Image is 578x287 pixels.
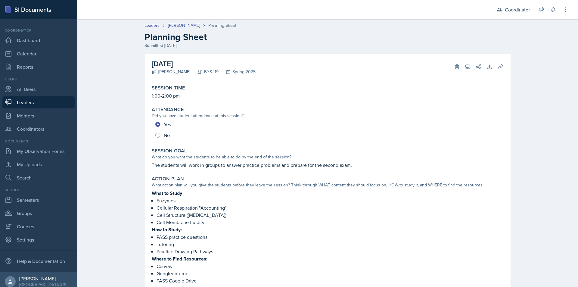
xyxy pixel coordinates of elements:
[152,255,207,262] strong: Where to Find Resources:
[152,113,503,119] div: Did you have student attendance at this session?
[2,83,75,95] a: All Users
[168,22,200,29] a: [PERSON_NAME]
[2,158,75,170] a: My Uploads
[157,197,503,204] p: Enzymes
[2,48,75,60] a: Calendar
[157,204,503,211] p: Cellular Respiration "Accounting"
[144,22,160,29] a: Leaders
[2,139,75,144] div: Documents
[157,211,503,219] p: Cell Structure ([MEDICAL_DATA])
[157,277,503,284] p: PASS Google Drive
[144,42,511,49] div: Submitted [DATE]
[505,6,530,13] div: Coordinator
[152,92,503,99] p: 1:00-2:00 pm
[2,96,75,108] a: Leaders
[152,161,503,169] p: The students will work in groups to answer practice problems and prepare for the second exam.
[157,270,503,277] p: Google/Internet
[2,194,75,206] a: Semesters
[152,85,185,91] label: Session Time
[2,123,75,135] a: Coordinators
[144,32,511,42] h2: Planning Sheet
[152,69,190,75] div: [PERSON_NAME]
[152,176,184,182] label: Action Plan
[2,76,75,82] div: Users
[19,276,72,282] div: [PERSON_NAME]
[152,107,184,113] label: Attendance
[152,182,503,188] div: What action plan will you give the students before they leave the session? Think through WHAT con...
[2,255,75,267] div: Help & Documentation
[190,69,219,75] div: BYS 119
[219,69,256,75] div: Spring 2025
[2,207,75,219] a: Groups
[2,187,75,193] div: School
[152,190,182,197] strong: What to Study
[2,234,75,246] a: Settings
[152,154,503,160] div: What do you want the students to be able to do by the end of the session?
[157,219,503,226] p: Cell Membrane fluidity
[157,241,503,248] p: Tutoring
[2,220,75,232] a: Courses
[2,61,75,73] a: Reports
[2,28,75,33] div: Coordinator
[152,58,256,69] h2: [DATE]
[157,263,503,270] p: Canvas
[157,248,503,255] p: Practice Drawing Pathways
[208,22,236,29] div: Planning Sheet
[157,233,503,241] p: PASS practice questions
[2,145,75,157] a: My Observation Forms
[152,226,182,233] strong: How to Study:
[2,110,75,122] a: Mentors
[2,34,75,46] a: Dashboard
[152,148,187,154] label: Session Goal
[2,172,75,184] a: Search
